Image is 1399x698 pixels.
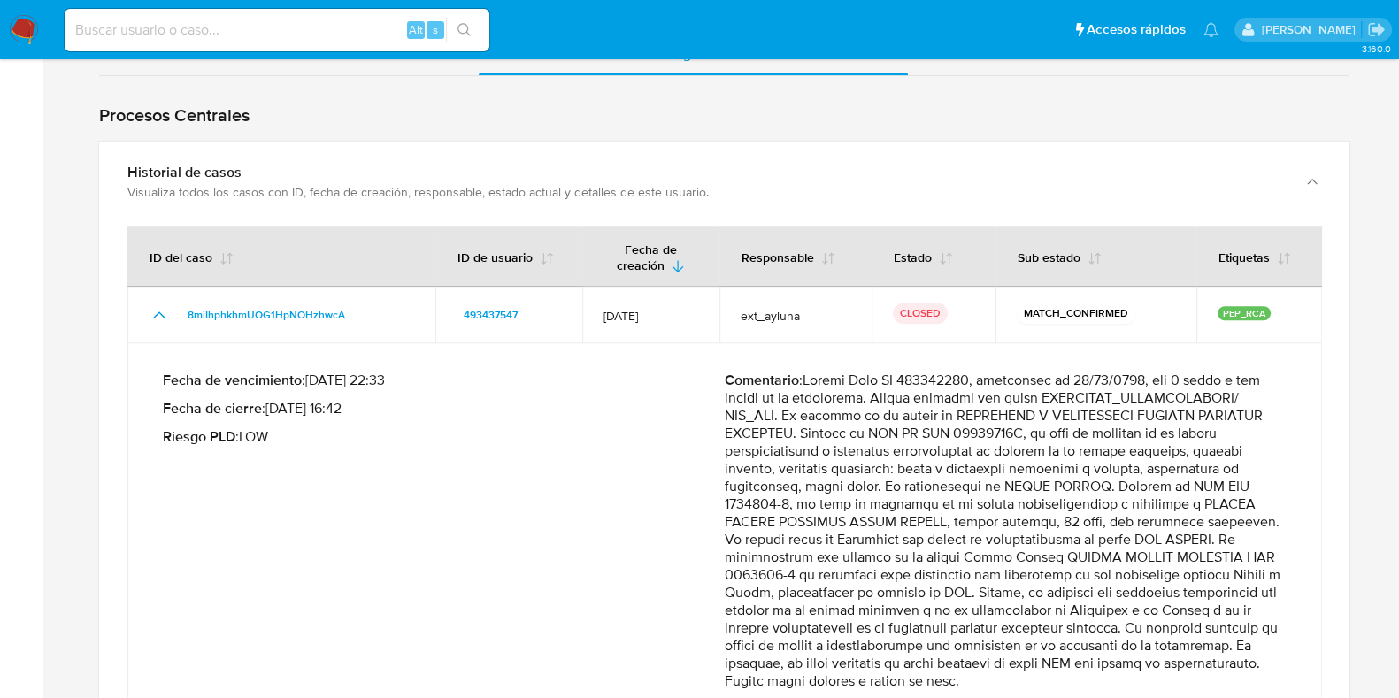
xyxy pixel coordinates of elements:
input: Buscar usuario o caso... [65,19,489,42]
a: Notificaciones [1203,22,1218,37]
h1: Procesos Centrales [99,104,1349,127]
a: Salir [1367,20,1386,39]
button: search-icon [446,18,482,42]
span: Alt [409,21,423,38]
span: s [433,21,438,38]
span: Accesos rápidos [1087,20,1186,39]
span: 3.160.0 [1361,42,1390,56]
p: camilafernanda.paredessaldano@mercadolibre.cl [1261,21,1361,38]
